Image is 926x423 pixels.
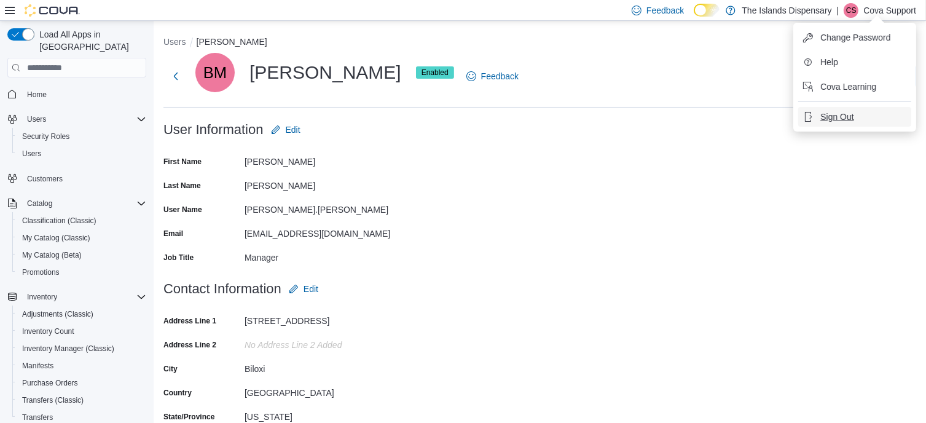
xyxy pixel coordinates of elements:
span: Cova Learning [820,81,876,93]
button: Users [2,111,151,128]
button: Inventory Count [12,323,151,340]
span: Edit [286,124,300,136]
span: Help [820,56,838,68]
span: Adjustments (Classic) [22,309,93,319]
p: | [837,3,839,18]
a: My Catalog (Beta) [17,248,87,263]
button: Catalog [2,195,151,212]
a: Inventory Manager (Classic) [17,341,119,356]
a: Adjustments (Classic) [17,307,98,322]
span: Manifests [22,361,53,371]
button: Cova Learning [798,77,911,97]
span: Inventory Manager (Classic) [17,341,146,356]
button: Adjustments (Classic) [12,306,151,323]
a: My Catalog (Classic) [17,231,95,245]
div: Cova Support [844,3,858,18]
a: Promotions [17,265,65,280]
span: Classification (Classic) [22,216,96,226]
button: Help [798,52,911,72]
div: [STREET_ADDRESS] [245,311,409,326]
button: My Catalog (Classic) [12,229,151,247]
div: Brad Methvin [195,53,235,92]
span: My Catalog (Beta) [22,250,82,260]
label: Country [163,388,192,398]
span: Promotions [17,265,146,280]
label: Address Line 1 [163,316,216,326]
img: Cova [25,4,80,17]
p: Cova Support [863,3,916,18]
button: Edit [266,117,305,142]
h3: User Information [163,122,264,137]
span: Adjustments (Classic) [17,307,146,322]
span: Feedback [646,4,684,17]
button: [PERSON_NAME] [197,37,267,47]
label: User Name [163,205,202,215]
button: Next [163,64,188,89]
span: BM [203,53,227,92]
span: Promotions [22,267,60,277]
a: Feedback [461,64,524,89]
label: Email [163,229,183,239]
label: State/Province [163,412,214,422]
button: Inventory [2,288,151,306]
button: Sign Out [798,107,911,127]
span: Inventory [27,292,57,302]
span: Users [17,146,146,161]
div: [US_STATE] [245,407,409,422]
span: Load All Apps in [GEOGRAPHIC_DATA] [34,28,146,53]
a: Security Roles [17,129,74,144]
span: My Catalog (Classic) [22,233,90,243]
button: Users [12,145,151,162]
button: Customers [2,170,151,188]
p: The Islands Dispensary [742,3,831,18]
label: Last Name [163,181,201,191]
span: Users [22,149,41,159]
span: Transfers (Classic) [22,395,84,405]
span: Catalog [27,199,52,208]
span: Purchase Orders [22,378,78,388]
span: Security Roles [17,129,146,144]
a: Inventory Count [17,324,79,339]
button: Users [163,37,186,47]
button: Inventory Manager (Classic) [12,340,151,357]
button: Inventory [22,290,62,304]
a: Customers [22,172,68,186]
label: First Name [163,157,202,167]
span: Manifests [17,358,146,373]
span: Users [27,114,46,124]
span: CS [846,3,857,18]
button: Catalog [22,196,57,211]
span: Change Password [820,31,890,44]
span: My Catalog (Classic) [17,231,146,245]
span: Transfers (Classic) [17,393,146,408]
span: My Catalog (Beta) [17,248,146,263]
span: Users [22,112,146,127]
div: Manager [245,248,409,263]
a: Transfers (Classic) [17,393,88,408]
span: Enabled [422,67,449,78]
a: Classification (Classic) [17,213,101,228]
button: Security Roles [12,128,151,145]
div: [EMAIL_ADDRESS][DOMAIN_NAME] [245,224,409,239]
span: Home [22,86,146,101]
button: Manifests [12,357,151,374]
span: Purchase Orders [17,376,146,390]
span: Edit [304,283,318,295]
a: Purchase Orders [17,376,83,390]
button: Users [22,112,51,127]
button: Edit [284,277,323,301]
span: Catalog [22,196,146,211]
span: Inventory Count [17,324,146,339]
span: Transfers [22,413,53,422]
input: Dark Mode [694,4,720,17]
span: Home [27,90,47,100]
div: [PERSON_NAME].[PERSON_NAME] [245,200,409,215]
div: [GEOGRAPHIC_DATA] [245,383,409,398]
div: No Address Line 2 added [245,335,409,350]
div: [PERSON_NAME] [245,152,409,167]
button: Promotions [12,264,151,281]
span: Customers [22,171,146,186]
label: Job Title [163,253,194,263]
button: Transfers (Classic) [12,392,151,409]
